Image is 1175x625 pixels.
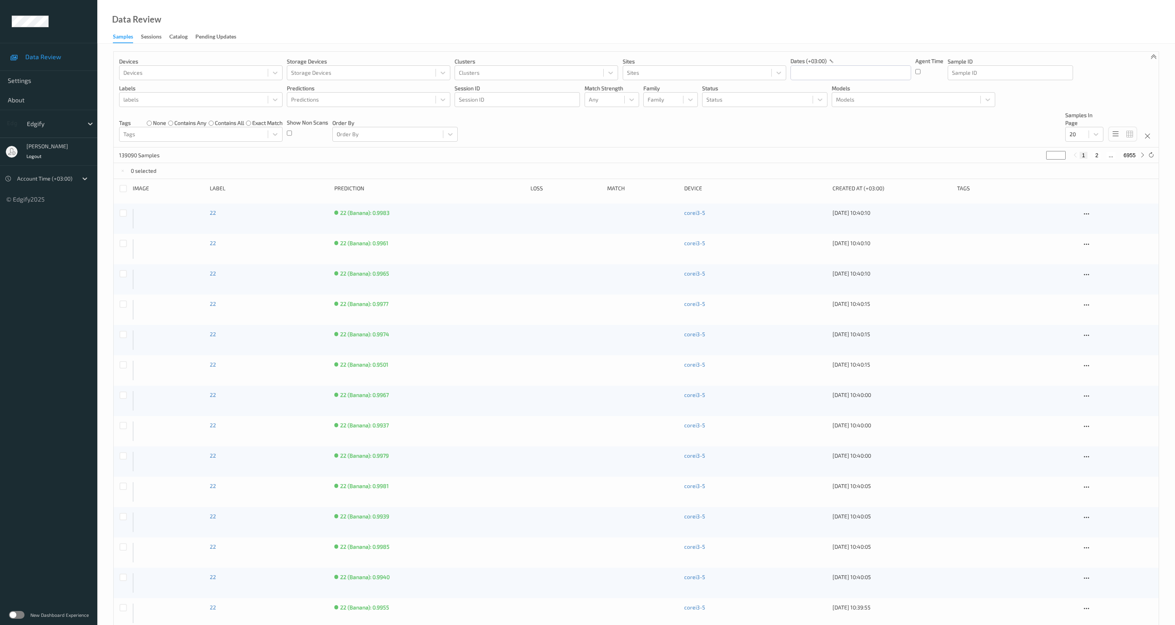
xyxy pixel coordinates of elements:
[119,119,131,127] p: Tags
[287,119,328,126] p: Show Non Scans
[684,361,705,368] a: corei3-5
[340,270,389,277] div: 22 (Banana): 0.9965
[119,84,283,92] p: labels
[210,513,216,520] a: 22
[684,270,705,277] a: corei3-5
[607,184,679,193] div: Match
[833,330,952,338] div: [DATE] 10:40:15
[833,209,952,217] div: [DATE] 10:40:10
[334,184,525,193] div: Prediction
[340,482,389,490] div: 22 (Banana): 0.9981
[1121,152,1138,159] button: 6955
[1093,152,1101,159] button: 2
[340,361,388,369] div: 22 (Banana): 0.9501
[210,392,216,398] a: 22
[684,392,705,398] a: corei3-5
[340,604,389,611] div: 22 (Banana): 0.9955
[684,543,705,550] a: corei3-5
[153,119,166,127] label: none
[113,32,141,43] a: Samples
[195,32,244,42] a: Pending Updates
[113,33,133,43] div: Samples
[210,483,216,489] a: 22
[287,84,450,92] p: Predictions
[210,331,216,337] a: 22
[215,119,244,127] label: contains all
[833,391,952,399] div: [DATE] 10:40:00
[141,33,162,42] div: Sessions
[210,361,216,368] a: 22
[790,57,827,65] p: dates (+03:00)
[643,84,698,92] p: Family
[169,33,188,42] div: Catalog
[340,239,388,247] div: 22 (Banana): 0.9961
[684,209,705,216] a: corei3-5
[340,391,389,399] div: 22 (Banana): 0.9967
[1065,111,1103,127] p: Samples In Page
[340,209,390,217] div: 22 (Banana): 0.9983
[684,483,705,489] a: corei3-5
[833,270,952,277] div: [DATE] 10:40:10
[833,239,952,247] div: [DATE] 10:40:10
[1080,152,1087,159] button: 1
[340,513,389,520] div: 22 (Banana): 0.9939
[684,452,705,459] a: corei3-5
[833,513,952,520] div: [DATE] 10:40:05
[684,240,705,246] a: corei3-5
[915,57,943,65] p: Agent Time
[833,300,952,308] div: [DATE] 10:40:15
[833,421,952,429] div: [DATE] 10:40:00
[340,421,389,429] div: 22 (Banana): 0.9937
[833,482,952,490] div: [DATE] 10:40:05
[340,330,389,338] div: 22 (Banana): 0.9974
[210,270,216,277] a: 22
[287,58,450,65] p: Storage Devices
[833,184,952,193] div: Created At (+03:00)
[210,452,216,459] a: 22
[684,184,827,193] div: Device
[169,32,195,42] a: Catalog
[195,33,236,42] div: Pending Updates
[210,240,216,246] a: 22
[210,604,216,611] a: 22
[210,300,216,307] a: 22
[133,184,204,193] div: image
[210,422,216,428] a: 22
[210,574,216,580] a: 22
[832,84,995,92] p: Models
[141,32,169,42] a: Sessions
[340,543,390,551] div: 22 (Banana): 0.9985
[702,84,827,92] p: Status
[948,58,1073,65] p: Sample ID
[174,119,206,127] label: contains any
[585,84,639,92] p: Match Strength
[455,84,580,92] p: Session ID
[833,604,952,611] div: [DATE] 10:39:55
[340,452,389,460] div: 22 (Banana): 0.9979
[684,513,705,520] a: corei3-5
[131,167,156,175] p: 0 selected
[455,58,618,65] p: Clusters
[332,119,458,127] p: Order By
[210,209,216,216] a: 22
[833,573,952,581] div: [DATE] 10:40:05
[833,361,952,369] div: [DATE] 10:40:15
[112,16,161,23] div: Data Review
[340,573,390,581] div: 22 (Banana): 0.9940
[684,574,705,580] a: corei3-5
[252,119,283,127] label: exact match
[684,331,705,337] a: corei3-5
[684,422,705,428] a: corei3-5
[623,58,786,65] p: Sites
[210,543,216,550] a: 22
[833,452,952,460] div: [DATE] 10:40:00
[119,151,177,159] p: 139090 Samples
[833,543,952,551] div: [DATE] 10:40:05
[957,184,1076,193] div: Tags
[530,184,602,193] div: Loss
[684,300,705,307] a: corei3-5
[1107,152,1116,159] button: ...
[119,58,283,65] p: Devices
[210,184,329,193] div: Label
[684,604,705,611] a: corei3-5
